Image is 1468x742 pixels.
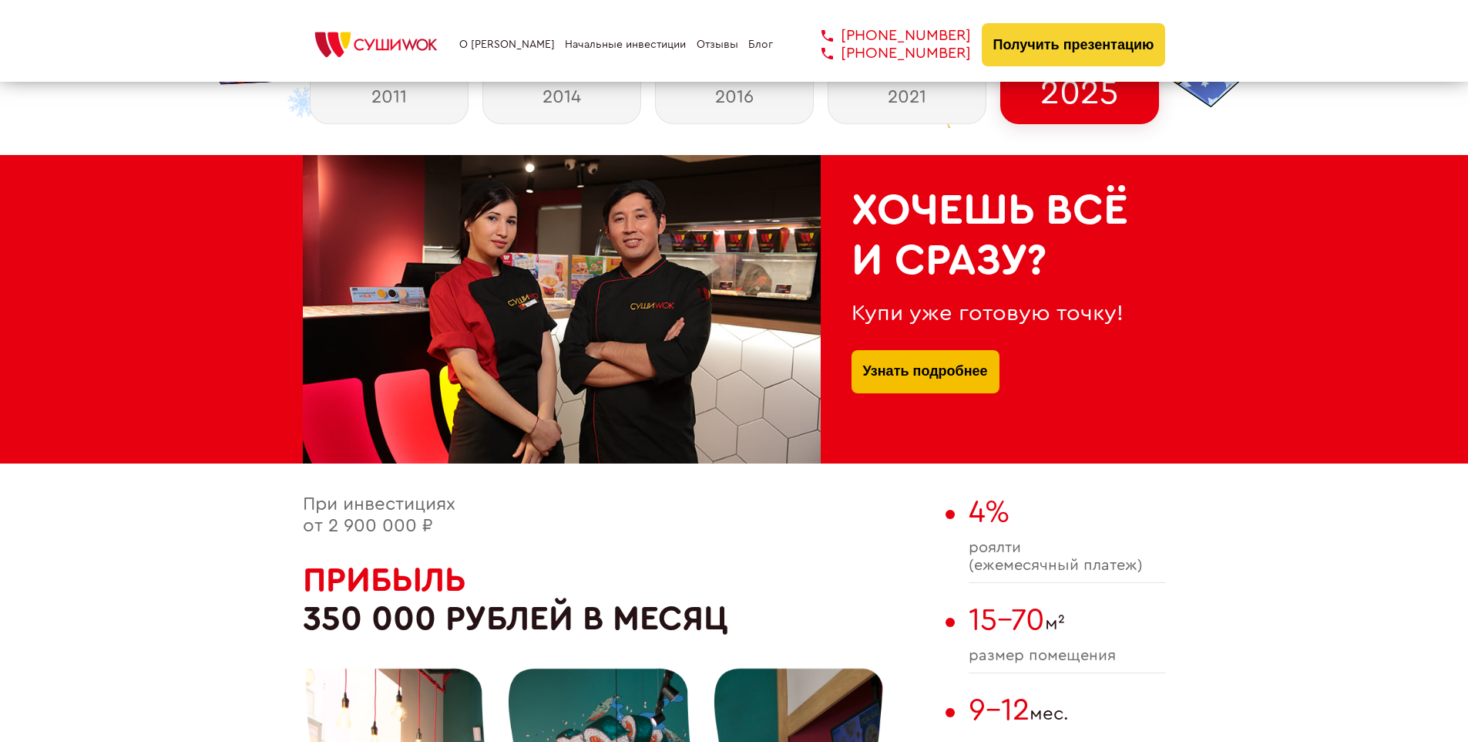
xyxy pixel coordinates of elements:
[482,69,641,124] div: 2014
[969,695,1030,726] span: 9-12
[969,605,1045,636] span: 15-70
[969,539,1166,575] span: роялти (ежемесячный платеж)
[655,69,814,124] div: 2016
[798,45,971,62] a: [PHONE_NUMBER]
[969,497,1009,528] span: 4%
[969,647,1166,665] span: размер помещения
[303,28,449,62] img: СУШИWOK
[303,495,455,535] span: При инвестициях от 2 900 000 ₽
[303,563,466,597] span: Прибыль
[828,69,986,124] div: 2021
[1000,69,1159,124] div: 2025
[982,23,1166,66] button: Получить презентацию
[969,602,1166,638] span: м²
[852,301,1135,326] div: Купи уже готовую точку!
[697,39,738,51] a: Отзывы
[303,561,938,639] h2: 350 000 рублей в месяц
[852,186,1135,285] h2: Хочешь всё и сразу?
[748,39,773,51] a: Блог
[852,350,999,393] button: Узнать подробнее
[565,39,686,51] a: Начальные инвестиции
[459,39,555,51] a: О [PERSON_NAME]
[863,350,988,393] a: Узнать подробнее
[310,69,469,124] div: 2011
[798,27,971,45] a: [PHONE_NUMBER]
[969,693,1166,728] span: мес.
